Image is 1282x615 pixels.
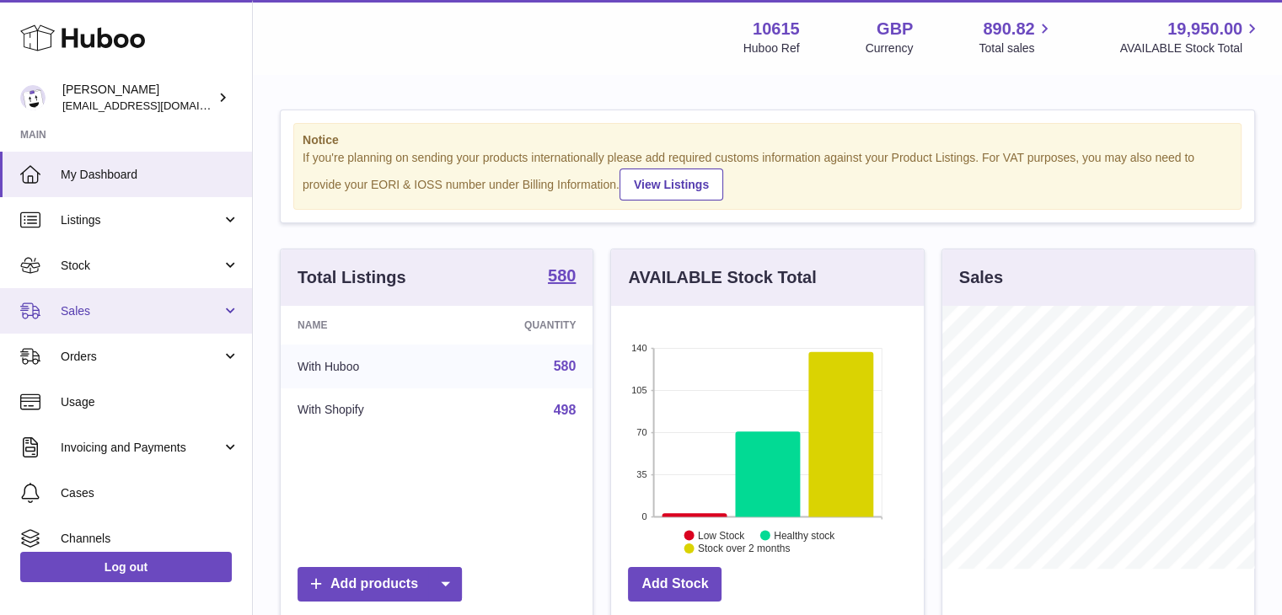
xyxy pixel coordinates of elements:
[61,212,222,228] span: Listings
[1119,18,1262,56] a: 19,950.00 AVAILABLE Stock Total
[298,567,462,602] a: Add products
[61,394,239,410] span: Usage
[628,567,721,602] a: Add Stock
[303,150,1232,201] div: If you're planning on sending your products internationally please add required customs informati...
[637,427,647,437] text: 70
[554,359,577,373] a: 580
[1167,18,1242,40] span: 19,950.00
[877,18,913,40] strong: GBP
[642,511,647,521] text: 0
[449,306,593,345] th: Quantity
[774,529,835,541] text: Healthy stock
[620,168,723,201] a: View Listings
[698,543,790,554] text: Stock over 2 months
[303,132,1232,148] strong: Notice
[61,349,222,365] span: Orders
[281,388,449,432] td: With Shopify
[281,345,449,388] td: With Huboo
[20,85,46,110] img: fulfillment@fable.com
[866,40,914,56] div: Currency
[979,40,1054,56] span: Total sales
[298,266,406,289] h3: Total Listings
[62,82,214,114] div: [PERSON_NAME]
[281,306,449,345] th: Name
[631,343,646,353] text: 140
[753,18,800,40] strong: 10615
[979,18,1054,56] a: 890.82 Total sales
[1119,40,1262,56] span: AVAILABLE Stock Total
[61,303,222,319] span: Sales
[554,403,577,417] a: 498
[61,440,222,456] span: Invoicing and Payments
[548,267,576,284] strong: 580
[61,167,239,183] span: My Dashboard
[628,266,816,289] h3: AVAILABLE Stock Total
[20,552,232,582] a: Log out
[61,531,239,547] span: Channels
[631,385,646,395] text: 105
[548,267,576,287] a: 580
[959,266,1003,289] h3: Sales
[698,529,745,541] text: Low Stock
[61,258,222,274] span: Stock
[637,469,647,479] text: 35
[743,40,800,56] div: Huboo Ref
[62,99,248,112] span: [EMAIL_ADDRESS][DOMAIN_NAME]
[983,18,1034,40] span: 890.82
[61,485,239,501] span: Cases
